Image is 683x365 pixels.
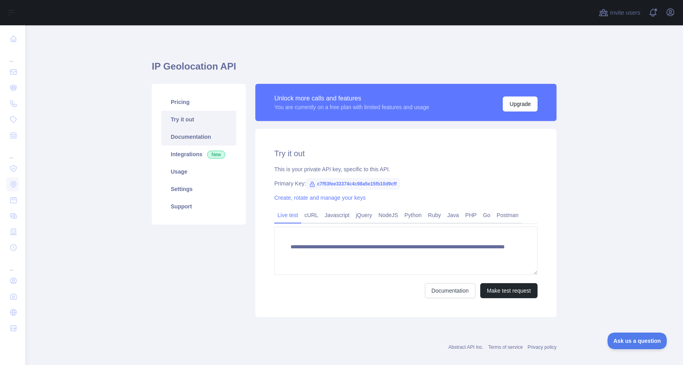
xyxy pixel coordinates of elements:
[480,209,494,221] a: Go
[161,128,236,146] a: Documentation
[6,47,19,63] div: ...
[42,47,61,52] div: Domaine
[444,209,462,221] a: Java
[274,165,538,173] div: This is your private API key, specific to this API.
[161,111,236,128] a: Try it out
[161,198,236,215] a: Support
[13,13,19,19] img: logo_orange.svg
[6,256,19,272] div: ...
[597,6,642,19] button: Invite users
[161,163,236,180] a: Usage
[449,344,484,350] a: Abstract API Inc.
[306,178,400,190] span: c7f53fee33374c4c98a5e15fb10d9cff
[401,209,425,221] a: Python
[462,209,480,221] a: PHP
[6,144,19,160] div: ...
[21,21,89,27] div: Domaine: [DOMAIN_NAME]
[274,94,429,103] div: Unlock more calls and features
[353,209,375,221] a: jQuery
[528,344,557,350] a: Privacy policy
[274,103,429,111] div: You are currently on a free plan with limited features and usage
[488,344,523,350] a: Terms of service
[480,283,538,298] button: Make test request
[321,209,353,221] a: Javascript
[375,209,401,221] a: NodeJS
[494,209,522,221] a: Postman
[503,96,538,112] button: Upgrade
[161,93,236,111] a: Pricing
[152,60,557,79] h1: IP Geolocation API
[274,195,366,201] a: Create, rotate and manage your keys
[610,8,640,17] span: Invite users
[100,47,119,52] div: Mots-clés
[207,151,225,159] span: New
[161,146,236,163] a: Integrations New
[608,333,667,349] iframe: Toggle Customer Support
[274,148,538,159] h2: Try it out
[161,180,236,198] a: Settings
[13,21,19,27] img: website_grey.svg
[33,46,39,52] img: tab_domain_overview_orange.svg
[274,180,538,187] div: Primary Key:
[22,13,39,19] div: v 4.0.25
[301,209,321,221] a: cURL
[425,283,475,298] a: Documentation
[425,209,444,221] a: Ruby
[274,209,301,221] a: Live test
[91,46,97,52] img: tab_keywords_by_traffic_grey.svg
